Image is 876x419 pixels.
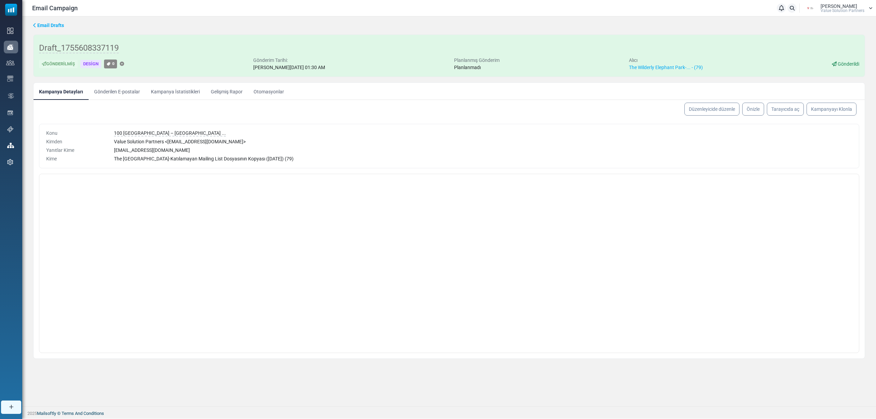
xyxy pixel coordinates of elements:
span: 0 [112,61,115,66]
a: Düzenleyicide düzenle [684,103,739,116]
a: The Wilderly Elephant Park-... - (79) [629,65,703,70]
div: Gönderim Tarihi: [253,57,325,64]
span: Email Campaign [32,3,78,13]
a: Önizle [742,103,764,116]
img: landing_pages.svg [7,110,13,116]
div: Design [80,60,101,68]
img: User Logo [802,3,819,13]
img: email-templates-icon.svg [7,76,13,82]
div: [PERSON_NAME][DATE] 01:30 AM [253,64,325,71]
span: 100 [GEOGRAPHIC_DATA] – [GEOGRAPHIC_DATA] ... [114,130,226,136]
div: Konu [46,130,106,137]
div: Kime [46,155,106,162]
div: Kimden [46,138,106,145]
img: mailsoftly_icon_blue_white.svg [5,4,17,16]
div: Gönderilmiş [39,60,78,68]
img: campaigns-icon-active.png [7,44,13,50]
a: Kampanyayı Klonla [807,103,856,116]
div: Body Preview [39,174,859,353]
span: translation missing: tr.layouts.footer.terms_and_conditions [62,411,104,416]
div: Value Solution Partners < [EMAIL_ADDRESS][DOMAIN_NAME] > [114,138,852,145]
div: Alıcı [629,57,703,64]
a: Kampanya İstatistikleri [145,83,205,100]
div: [EMAIL_ADDRESS][DOMAIN_NAME] [114,147,852,154]
img: dashboard-icon.svg [7,28,13,34]
span: Draft_1755608337119 [39,43,119,53]
footer: 2025 [22,406,876,419]
a: Gelişmiş Rapor [205,83,248,100]
a: 0 [104,60,117,68]
a: Mailsoftly © [37,411,61,416]
img: contacts-icon.svg [6,60,14,65]
div: Planlanmış Gönderim [454,57,500,64]
span: Gönderildi [838,61,859,67]
div: Yanıtlar Kime [46,147,106,154]
a: Gönderilen E-postalar [89,83,145,100]
a: Terms And Conditions [62,411,104,416]
a: User Logo [PERSON_NAME] Value Solution Partners [802,3,873,13]
span: Value Solution Partners [821,9,864,13]
img: workflow.svg [7,92,15,100]
span: Planlanmadı [454,65,481,70]
img: settings-icon.svg [7,159,13,165]
a: Etiket Ekle [120,62,124,66]
a: Otomasyonlar [248,83,289,100]
a: Tarayıcıda aç [767,103,804,116]
span: translation missing: tr.ms_sidebar.email_drafts [37,23,64,28]
span: The [GEOGRAPHIC_DATA]-Katılamayan Mailing List Dosyasının Kopyası ([DATE]) (79) [114,156,294,161]
img: support-icon.svg [7,126,13,132]
span: [PERSON_NAME] [821,4,857,9]
a: Kampanya Detayları [34,83,89,100]
a: Email Drafts [33,22,64,29]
